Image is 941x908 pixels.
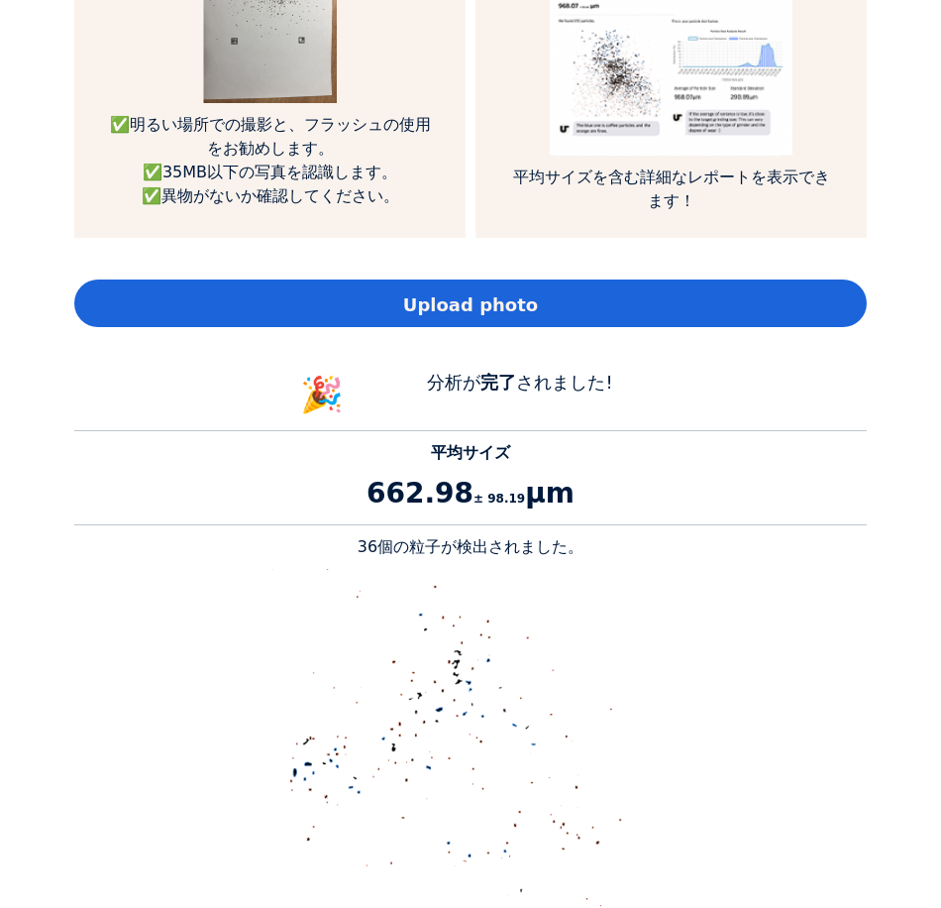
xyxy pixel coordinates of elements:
[505,166,837,213] p: 平均サイズを含む詳細なレポートを表示できます！
[74,441,867,465] p: 平均サイズ
[300,375,344,414] span: 🎉
[104,113,436,208] p: ✅明るい場所での撮影と、フラッシュの使用をお勧めします。 ✅35MB以下の写真を認識します。 ✅異物がないか確認してください。
[74,535,867,559] p: 36個の粒子が検出されました。
[480,372,516,393] b: 完了
[371,369,669,421] div: 分析が されました!
[74,473,867,514] p: 662.98 μm
[403,291,538,318] span: Upload photo
[473,492,525,506] span: ± 98.19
